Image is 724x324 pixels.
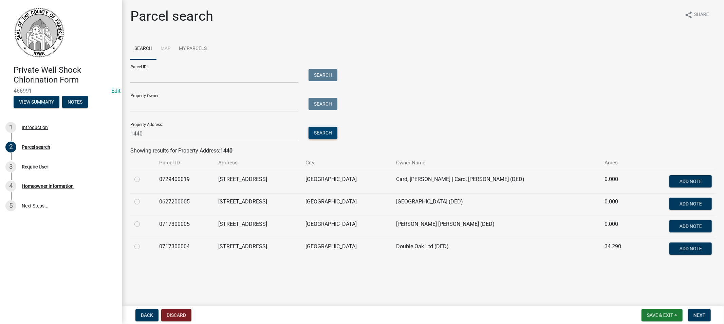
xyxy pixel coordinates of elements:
div: Homeowner Information [22,184,74,188]
button: Save & Exit [642,309,683,321]
div: Parcel search [22,145,50,149]
div: Require User [22,164,48,169]
button: Discard [161,309,191,321]
td: [GEOGRAPHIC_DATA] [301,238,392,260]
span: 466991 [14,88,109,94]
a: Edit [111,88,120,94]
th: Acres [601,155,639,171]
td: [GEOGRAPHIC_DATA] [301,193,392,216]
td: 0729400019 [155,171,214,193]
th: Owner Name [392,155,601,171]
a: My Parcels [175,38,211,60]
td: [STREET_ADDRESS] [215,238,302,260]
i: share [685,11,693,19]
td: Double Oak Ltd (DED) [392,238,601,260]
wm-modal-confirm: Edit Application Number [111,88,120,94]
button: Add Note [669,198,712,210]
span: Add Note [679,201,702,206]
td: [GEOGRAPHIC_DATA] [301,171,392,193]
td: 0.000 [601,216,639,238]
td: [STREET_ADDRESS] [215,171,302,193]
a: Search [130,38,156,60]
button: Add Note [669,220,712,232]
button: Next [688,309,711,321]
button: Add Note [669,242,712,255]
h4: Private Well Shock Chlorination Form [14,65,117,85]
button: Back [135,309,159,321]
button: View Summary [14,96,59,108]
h1: Parcel search [130,8,213,24]
span: Save & Exit [647,312,673,318]
th: City [301,155,392,171]
wm-modal-confirm: Notes [62,100,88,105]
span: Add Note [679,223,702,229]
td: [GEOGRAPHIC_DATA] [301,216,392,238]
button: Search [309,69,337,81]
td: Card, [PERSON_NAME] | Card, [PERSON_NAME] (DED) [392,171,601,193]
button: Notes [62,96,88,108]
strong: 1440 [220,147,233,154]
td: 34.290 [601,238,639,260]
td: 0717300004 [155,238,214,260]
button: Search [309,98,337,110]
th: Address [215,155,302,171]
div: Introduction [22,125,48,130]
td: [GEOGRAPHIC_DATA] (DED) [392,193,601,216]
span: Share [694,11,709,19]
button: Search [309,127,337,139]
wm-modal-confirm: Summary [14,100,59,105]
td: 0627200005 [155,193,214,216]
span: Add Note [679,178,702,184]
div: 3 [5,161,16,172]
td: 0.000 [601,171,639,193]
div: 4 [5,181,16,192]
button: Add Note [669,175,712,187]
span: Back [141,312,153,318]
div: 5 [5,200,16,211]
span: Next [693,312,705,318]
td: [STREET_ADDRESS] [215,193,302,216]
div: 2 [5,142,16,152]
span: Add Note [679,246,702,251]
button: shareShare [679,8,714,21]
div: 1 [5,122,16,133]
td: 0.000 [601,193,639,216]
td: [STREET_ADDRESS] [215,216,302,238]
th: Parcel ID [155,155,214,171]
div: Showing results for Property Address: [130,147,716,155]
img: Franklin County, Iowa [14,7,64,58]
td: [PERSON_NAME] [PERSON_NAME] (DED) [392,216,601,238]
td: 0717300005 [155,216,214,238]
